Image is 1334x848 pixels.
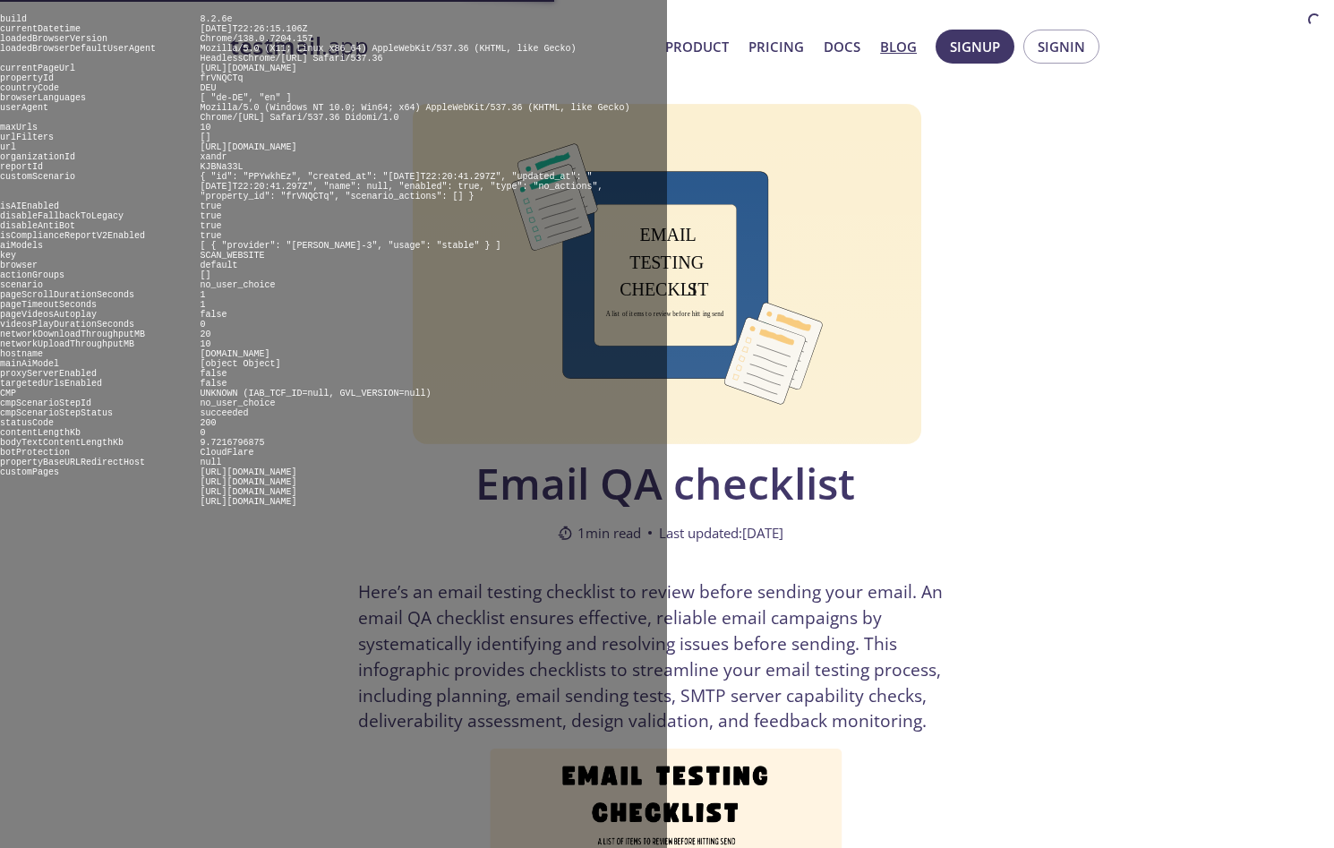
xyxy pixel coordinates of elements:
[201,73,244,83] pre: frVNQCTq
[201,349,270,359] pre: [DOMAIN_NAME]
[201,211,222,221] pre: true
[201,428,206,438] pre: 0
[201,133,211,142] pre: []
[201,467,297,507] pre: [URL][DOMAIN_NAME] [URL][DOMAIN_NAME] [URL][DOMAIN_NAME] [URL][DOMAIN_NAME]
[201,310,227,320] pre: false
[748,35,804,58] a: Pricing
[201,241,501,251] pre: [ { "provider": "[PERSON_NAME]-3", "usage": "stable" } ]
[201,458,222,467] pre: null
[201,231,222,241] pre: true
[201,270,211,280] pre: []
[201,251,265,261] pre: SCAN_WEBSITE
[201,83,217,93] pre: DEU
[201,448,254,458] pre: CloudFlare
[201,389,432,398] pre: UNKNOWN (IAB_TCF_ID=null, GVL_VERSION=null)
[201,64,297,73] pre: [URL][DOMAIN_NAME]
[201,142,297,152] pre: [URL][DOMAIN_NAME]
[201,280,276,290] pre: no_user_choice
[1038,35,1085,58] span: Signin
[201,408,249,418] pre: succeeded
[1023,30,1099,64] button: Signin
[950,35,1000,58] span: Signup
[201,290,206,300] pre: 1
[201,103,630,123] pre: Mozilla/5.0 (Windows NT 10.0; Win64; x64) AppleWebKit/537.36 (KHTML, like Gecko) Chrome/[URL] Saf...
[201,152,227,162] pre: xandr
[358,579,976,734] p: Here’s an email testing checklist to review before sending your email. An email QA checklist ensu...
[201,221,222,231] pre: true
[201,369,227,379] pre: false
[201,379,227,389] pre: false
[659,522,783,544] span: Last updated: [DATE]
[665,35,729,58] a: Product
[201,300,206,310] pre: 1
[201,418,217,428] pre: 200
[201,359,281,369] pre: [object Object]
[201,14,233,24] pre: 8.2.6e
[936,30,1014,64] button: Signup
[201,24,308,34] pre: [DATE]T22:26:15.106Z
[824,35,860,58] a: Docs
[201,261,238,270] pre: default
[201,339,211,349] pre: 10
[880,35,917,58] a: Blog
[201,123,211,133] pre: 10
[201,162,244,172] pre: KJBNa33L
[201,320,206,330] pre: 0
[201,398,276,408] pre: no_user_choice
[201,44,577,64] pre: Mozilla/5.0 (X11; Linux x86_64) AppleWebKit/537.36 (KHTML, like Gecko) HeadlessChrome/[URL] Safar...
[201,201,222,211] pre: true
[201,438,265,448] pre: 9.7216796875
[201,34,313,44] pre: Chrome/138.0.7204.157
[201,93,292,103] pre: [ "de-DE", "en" ]
[201,172,603,201] pre: { "id": "PPYwkhEz", "created_at": "[DATE]T22:20:41.297Z", "updated_at": "[DATE]T22:20:41.297Z", "...
[201,330,211,339] pre: 20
